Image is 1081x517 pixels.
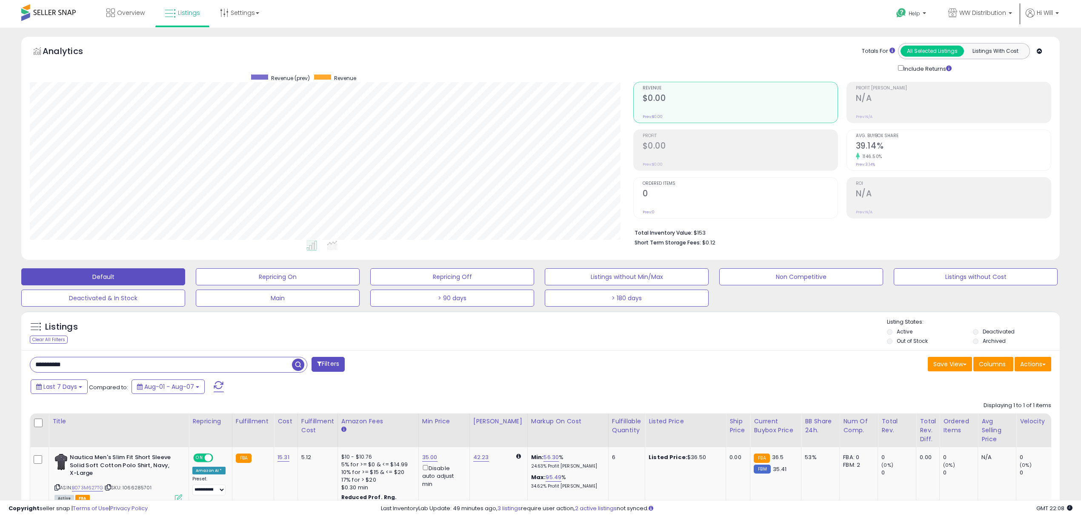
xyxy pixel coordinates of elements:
[498,504,521,512] a: 3 listings
[897,337,928,345] label: Out of Stock
[729,417,746,435] div: Ship Price
[341,476,412,484] div: 17% for > $20
[301,417,334,435] div: Fulfillment Cost
[754,417,798,435] div: Current Buybox Price
[649,454,719,461] div: $36.50
[45,321,78,333] h5: Listings
[43,382,77,391] span: Last 7 Days
[117,9,145,17] span: Overview
[473,453,489,462] a: 42.23
[892,63,962,73] div: Include Returns
[881,469,916,477] div: 0
[928,357,972,371] button: Save View
[889,1,935,28] a: Help
[301,454,331,461] div: 5.12
[635,229,692,236] b: Total Inventory Value:
[370,290,534,307] button: > 90 days
[983,337,1006,345] label: Archived
[531,483,602,489] p: 34.62% Profit [PERSON_NAME]
[979,360,1006,368] span: Columns
[612,417,641,435] div: Fulfillable Quantity
[52,417,185,426] div: Title
[983,328,1015,335] label: Deactivated
[856,141,1051,152] h2: 39.14%
[973,357,1013,371] button: Columns
[422,417,466,426] div: Min Price
[73,504,109,512] a: Terms of Use
[984,402,1051,410] div: Displaying 1 to 1 of 1 items
[860,153,882,160] small: 1146.50%
[643,210,655,215] small: Prev: 0
[236,417,270,426] div: Fulfillment
[909,10,920,17] span: Help
[54,495,74,502] span: All listings currently available for purchase on Amazon
[943,417,974,435] div: Ordered Items
[843,417,874,435] div: Num of Comp.
[334,75,356,82] span: Revenue
[920,417,936,444] div: Total Rev. Diff.
[110,504,148,512] a: Privacy Policy
[856,162,875,167] small: Prev: 3.14%
[959,9,1006,17] span: WW Distribution
[729,454,744,461] div: 0.00
[754,465,770,474] small: FBM
[635,239,701,246] b: Short Term Storage Fees:
[144,382,194,391] span: Aug-01 - Aug-07
[543,453,559,462] a: 56.30
[649,453,687,461] b: Listed Price:
[341,468,412,476] div: 10% for >= $15 & <= $20
[531,463,602,469] p: 24.63% Profit [PERSON_NAME]
[1020,462,1032,468] small: (0%)
[473,417,524,426] div: [PERSON_NAME]
[981,417,1012,444] div: Avg Selling Price
[1015,357,1051,371] button: Actions
[635,227,1045,237] li: $153
[643,86,838,91] span: Revenue
[897,328,912,335] label: Active
[21,268,185,285] button: Default
[643,134,838,138] span: Profit
[545,290,709,307] button: > 180 days
[643,181,838,186] span: Ordered Items
[381,505,1072,513] div: Last InventoryLab Update: 49 minutes ago, require user action, not synced.
[72,484,103,491] a: B073M627TG
[643,189,838,200] h2: 0
[856,86,1051,91] span: Profit [PERSON_NAME]
[754,454,769,463] small: FBA
[943,469,978,477] div: 0
[894,268,1058,285] button: Listings without Cost
[89,383,128,391] span: Compared to:
[643,93,838,105] h2: $0.00
[531,473,546,481] b: Max:
[856,210,872,215] small: Prev: N/A
[943,462,955,468] small: (0%)
[21,290,185,307] button: Deactivated & In Stock
[194,454,205,462] span: ON
[887,318,1060,326] p: Listing States:
[236,454,252,463] small: FBA
[54,454,68,471] img: 211Tv39PgsL._SL40_.jpg
[341,484,412,491] div: $0.30 min
[527,414,608,447] th: The percentage added to the cost of goods (COGS) that forms the calculator for Min & Max prices.
[881,454,916,461] div: 0
[1036,504,1072,512] span: 2025-08-15 22:08 GMT
[1026,9,1059,28] a: Hi Will
[30,336,68,344] div: Clear All Filters
[341,426,346,434] small: Amazon Fees.
[856,134,1051,138] span: Avg. Buybox Share
[422,453,438,462] a: 35.00
[856,114,872,119] small: Prev: N/A
[104,484,152,491] span: | SKU: 1066285701
[856,189,1051,200] h2: N/A
[70,454,173,480] b: Nautica Men's Slim Fit Short Sleeve Solid Soft Cotton Polo Shirt, Navy, X-Large
[178,9,200,17] span: Listings
[212,454,226,462] span: OFF
[719,268,883,285] button: Non Competitive
[196,268,360,285] button: Repricing On
[312,357,345,372] button: Filters
[901,46,964,57] button: All Selected Listings
[196,290,360,307] button: Main
[192,476,226,495] div: Preset:
[341,417,415,426] div: Amazon Fees
[531,453,544,461] b: Min:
